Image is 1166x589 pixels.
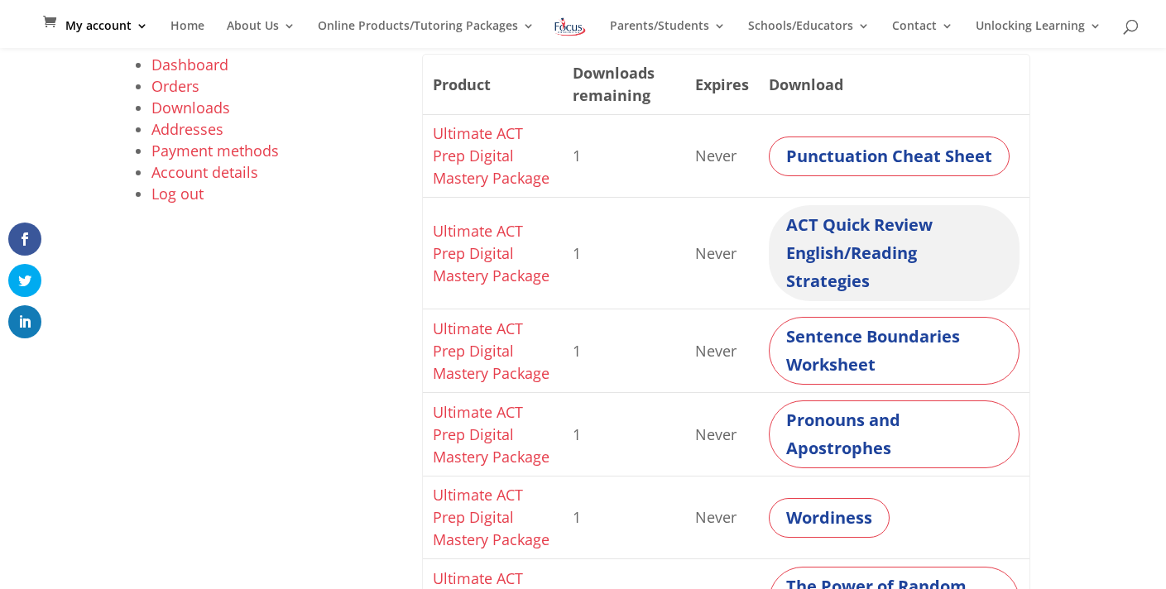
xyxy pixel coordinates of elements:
[151,55,228,74] a: Dashboard
[769,205,1020,301] a: ACT Quick Review English/Reading Strategies
[685,309,759,392] td: Never
[151,98,230,117] a: Downloads
[563,309,685,392] td: 1
[769,317,1020,385] a: Sentence Boundaries Worksheet
[685,197,759,309] td: Never
[65,20,148,48] a: My account
[769,74,843,94] span: Download
[433,485,549,549] a: Ultimate ACT Prep Digital Mastery Package
[573,63,655,105] span: Downloads remaining
[151,162,258,182] a: Account details
[685,476,759,558] td: Never
[553,15,588,39] img: Focus on Learning
[748,20,870,48] a: Schools/Educators
[563,197,685,309] td: 1
[563,476,685,558] td: 1
[433,74,491,94] span: Product
[563,392,685,476] td: 1
[433,402,549,467] a: Ultimate ACT Prep Digital Mastery Package
[769,498,890,538] a: Wordiness
[433,318,549,383] a: Ultimate ACT Prep Digital Mastery Package
[433,123,549,188] a: Ultimate ACT Prep Digital Mastery Package
[769,400,1020,468] a: Pronouns and Apostrophes
[151,76,199,96] a: Orders
[892,20,953,48] a: Contact
[170,20,204,48] a: Home
[137,54,405,219] nav: Account pages
[976,20,1101,48] a: Unlocking Learning
[318,20,535,48] a: Online Products/Tutoring Packages
[695,74,749,94] span: Expires
[227,20,295,48] a: About Us
[433,221,549,285] a: Ultimate ACT Prep Digital Mastery Package
[151,184,204,204] a: Log out
[610,20,726,48] a: Parents/Students
[563,114,685,197] td: 1
[151,141,279,160] a: Payment methods
[685,114,759,197] td: Never
[151,119,223,139] a: Addresses
[769,136,1010,176] a: Punctuation Cheat Sheet
[685,392,759,476] td: Never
